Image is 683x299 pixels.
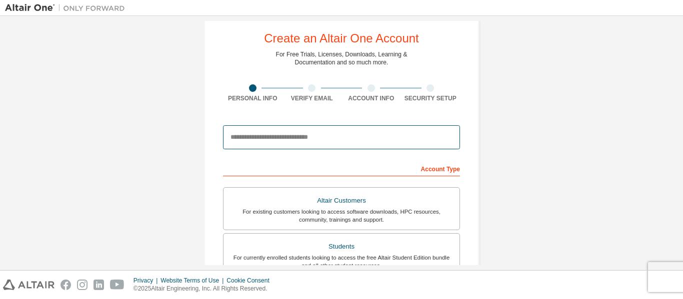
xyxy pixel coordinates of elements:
div: Account Info [341,94,401,102]
div: Students [229,240,453,254]
img: linkedin.svg [93,280,104,290]
p: © 2025 Altair Engineering, Inc. All Rights Reserved. [133,285,275,293]
div: Create an Altair One Account [264,32,419,44]
div: Cookie Consent [226,277,275,285]
img: Altair One [5,3,130,13]
img: altair_logo.svg [3,280,54,290]
div: Account Type [223,160,460,176]
div: Privacy [133,277,160,285]
img: youtube.svg [110,280,124,290]
div: Altair Customers [229,194,453,208]
div: Personal Info [223,94,282,102]
div: For existing customers looking to access software downloads, HPC resources, community, trainings ... [229,208,453,224]
img: facebook.svg [60,280,71,290]
div: Verify Email [282,94,342,102]
div: For currently enrolled students looking to access the free Altair Student Edition bundle and all ... [229,254,453,270]
div: Security Setup [401,94,460,102]
img: instagram.svg [77,280,87,290]
div: Website Terms of Use [160,277,226,285]
div: For Free Trials, Licenses, Downloads, Learning & Documentation and so much more. [276,50,407,66]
